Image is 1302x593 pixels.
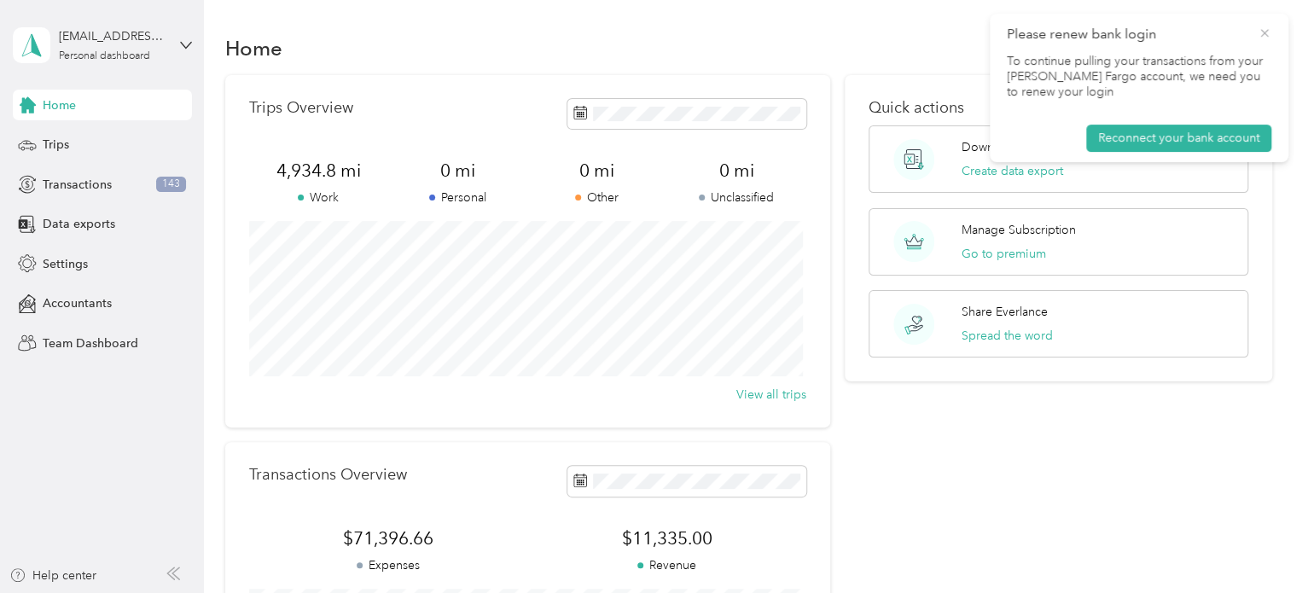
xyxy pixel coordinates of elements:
[156,177,186,192] span: 143
[388,189,527,206] p: Personal
[527,556,805,574] p: Revenue
[962,138,1151,156] p: Download your trips & transactions
[527,159,666,183] span: 0 mi
[962,221,1076,239] p: Manage Subscription
[249,189,388,206] p: Work
[59,51,150,61] div: Personal dashboard
[59,27,166,45] div: [EMAIL_ADDRESS][DOMAIN_NAME]
[962,303,1048,321] p: Share Everlance
[249,556,527,574] p: Expenses
[43,215,115,233] span: Data exports
[962,245,1046,263] button: Go to premium
[1206,497,1302,593] iframe: Everlance-gr Chat Button Frame
[43,334,138,352] span: Team Dashboard
[43,96,76,114] span: Home
[43,255,88,273] span: Settings
[249,159,388,183] span: 4,934.8 mi
[388,159,527,183] span: 0 mi
[1086,125,1271,152] button: Reconnect your bank account
[43,176,112,194] span: Transactions
[666,159,805,183] span: 0 mi
[1007,54,1271,101] p: To continue pulling your transactions from your [PERSON_NAME] Fargo account, we need you to renew...
[43,136,69,154] span: Trips
[736,386,806,404] button: View all trips
[249,99,353,117] p: Trips Overview
[527,526,805,550] span: $11,335.00
[225,39,282,57] h1: Home
[1007,24,1246,45] p: Please renew bank login
[666,189,805,206] p: Unclassified
[9,567,96,584] button: Help center
[249,526,527,550] span: $71,396.66
[43,294,112,312] span: Accountants
[869,99,1248,117] p: Quick actions
[962,162,1063,180] button: Create data export
[527,189,666,206] p: Other
[249,466,407,484] p: Transactions Overview
[962,327,1053,345] button: Spread the word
